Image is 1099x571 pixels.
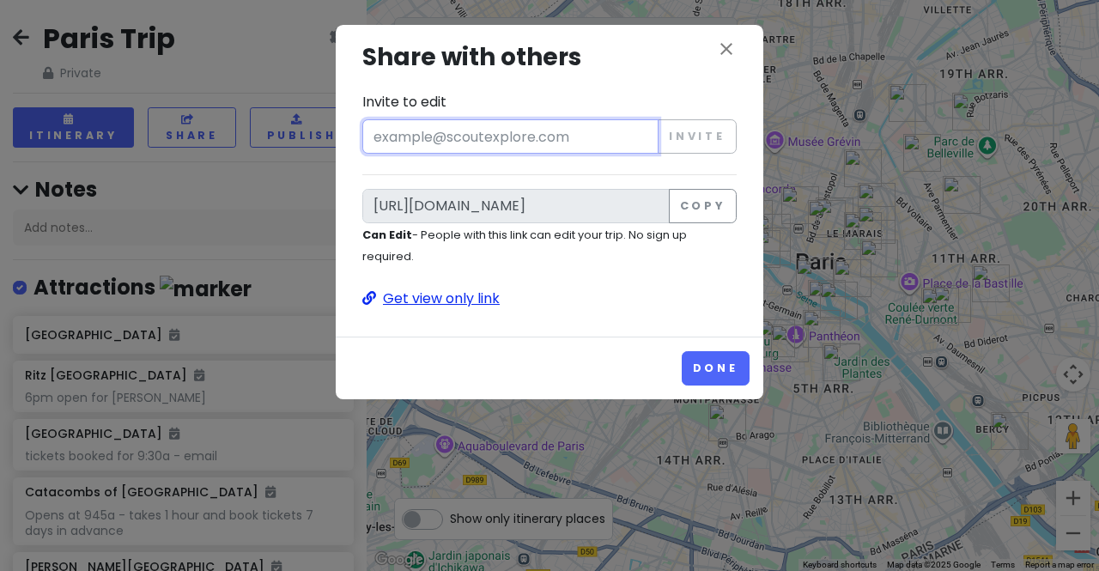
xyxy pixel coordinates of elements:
i: close [716,39,737,59]
button: Done [682,351,750,385]
small: - People with this link can edit your trip. No sign up required. [362,228,687,264]
button: Invite [658,119,737,154]
strong: Can Edit [362,228,412,242]
input: example@scoutexplore.com [362,119,659,154]
label: Invite to edit [362,91,446,113]
a: Get view only link [362,288,737,310]
button: Copy [669,189,737,223]
h3: Share with others [362,39,737,77]
button: close [716,39,737,63]
input: Link to edit [362,189,670,223]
